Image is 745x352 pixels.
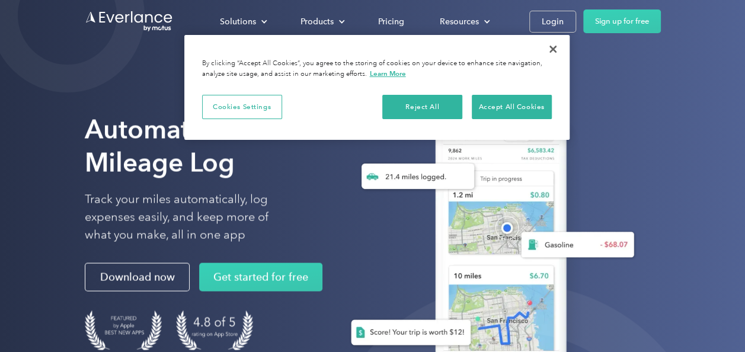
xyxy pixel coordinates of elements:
[382,95,462,120] button: Reject All
[529,11,576,33] a: Login
[583,9,661,33] a: Sign up for free
[202,95,282,120] button: Cookies Settings
[542,14,564,29] div: Login
[472,95,552,120] button: Accept All Cookies
[428,11,500,32] div: Resources
[199,263,322,292] a: Get started for free
[378,14,404,29] div: Pricing
[220,14,256,29] div: Solutions
[85,191,296,244] p: Track your miles automatically, log expenses easily, and keep more of what you make, all in one app
[85,10,174,33] a: Go to homepage
[289,11,354,32] div: Products
[300,14,334,29] div: Products
[184,35,570,140] div: Cookie banner
[370,69,406,78] a: More information about your privacy, opens in a new tab
[540,36,566,62] button: Close
[184,35,570,140] div: Privacy
[366,11,416,32] a: Pricing
[202,59,552,79] div: By clicking “Accept All Cookies”, you agree to the storing of cookies on your device to enhance s...
[208,11,277,32] div: Solutions
[85,311,162,350] img: Badge for Featured by Apple Best New Apps
[440,14,479,29] div: Resources
[85,113,265,178] strong: Automate Your Mileage Log
[176,311,253,350] img: 4.9 out of 5 stars on the app store
[85,263,190,292] a: Download now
